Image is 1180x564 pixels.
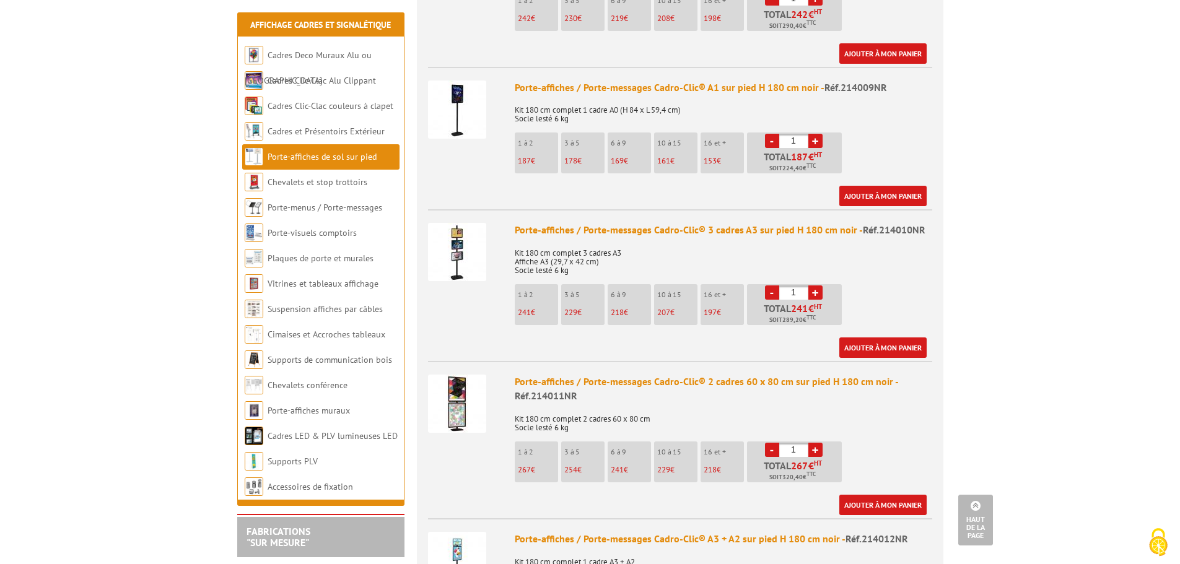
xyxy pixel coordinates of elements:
[769,21,816,31] span: Soit €
[518,448,558,456] p: 1 à 2
[245,122,263,141] img: Cadres et Présentoirs Extérieur
[782,472,803,482] span: 320,40
[564,155,577,166] span: 178
[611,155,624,166] span: 169
[268,405,350,416] a: Porte-affiches muraux
[245,97,263,115] img: Cadres Clic-Clac couleurs à clapet
[808,134,823,148] a: +
[808,461,814,471] span: €
[657,464,670,475] span: 229
[245,427,263,445] img: Cadres LED & PLV lumineuses LED
[268,202,382,213] a: Porte-menus / Porte-messages
[268,100,393,111] a: Cadres Clic-Clac couleurs à clapet
[515,240,932,275] p: Kit 180 cm complet 3 cadres A3 Affiche A3 (29,7 x 42 cm) Socle lesté 6 kg
[814,459,822,467] sup: HT
[518,139,558,147] p: 1 à 2
[245,50,372,86] a: Cadres Deco Muraux Alu ou [GEOGRAPHIC_DATA]
[1137,522,1180,564] button: Cookies (fenêtre modale)
[806,162,816,169] sup: TTC
[428,375,486,433] img: Porte-affiches / Porte-messages Cadro-Clic® 2 cadres 60 x 80 cm sur pied H 180 cm noir
[782,21,803,31] span: 290,40
[808,9,814,19] span: €
[808,152,814,162] span: €
[791,152,808,162] span: 187
[808,303,814,313] span: €
[518,290,558,299] p: 1 à 2
[806,471,816,477] sup: TTC
[268,303,383,315] a: Suspension affiches par câbles
[268,456,318,467] a: Supports PLV
[268,227,357,238] a: Porte-visuels comptoirs
[611,464,624,475] span: 241
[808,443,823,457] a: +
[704,290,744,299] p: 16 et +
[769,472,816,482] span: Soit €
[518,308,558,317] p: €
[515,375,932,403] div: Porte-affiches / Porte-messages Cadro-Clic® 2 cadres 60 x 80 cm sur pied H 180 cm noir -
[245,376,263,394] img: Chevalets conférence
[518,466,558,474] p: €
[824,81,887,93] span: Réf.214009NR
[515,532,932,546] div: Porte-affiches / Porte-messages Cadro-Clic® A3 + A2 sur pied H 180 cm noir -
[268,380,347,391] a: Chevalets conférence
[958,495,993,545] a: Haut de la page
[515,389,577,402] span: Réf.214011NR
[750,152,842,173] p: Total
[245,274,263,293] img: Vitrines et tableaux affichage
[657,290,697,299] p: 10 à 15
[428,223,486,281] img: Porte-affiches / Porte-messages Cadro-Clic® 3 cadres A3 sur pied H 180 cm noir
[750,9,842,31] p: Total
[564,466,605,474] p: €
[564,290,605,299] p: 3 à 5
[245,325,263,344] img: Cimaises et Accroches tableaux
[750,303,842,325] p: Total
[268,430,398,441] a: Cadres LED & PLV lumineuses LED
[750,461,842,482] p: Total
[515,406,932,432] p: Kit 180 cm complet 2 cadres 60 x 80 cm Socle lesté 6 kg
[657,157,697,165] p: €
[268,176,367,188] a: Chevalets et stop trottoirs
[247,525,310,549] a: FABRICATIONS"Sur Mesure"
[863,223,925,236] span: Réf.214010NR
[245,223,263,242] img: Porte-visuels comptoirs
[250,19,391,30] a: Affichage Cadres et Signalétique
[704,157,744,165] p: €
[657,308,697,317] p: €
[657,139,697,147] p: 10 à 15
[268,278,378,289] a: Vitrines et tableaux affichage
[806,19,816,26] sup: TTC
[564,448,605,456] p: 3 à 5
[268,126,385,137] a: Cadres et Présentoirs Extérieur
[518,14,558,23] p: €
[428,80,486,139] img: Porte-affiches / Porte-messages Cadro-Clic® A1 sur pied H 180 cm noir
[611,448,651,456] p: 6 à 9
[704,448,744,456] p: 16 et +
[268,354,392,365] a: Supports de communication bois
[518,464,531,475] span: 267
[611,466,651,474] p: €
[704,155,717,166] span: 153
[611,308,651,317] p: €
[839,43,927,64] a: Ajouter à mon panier
[515,97,932,123] p: Kit 180 cm complet 1 cadre A0 (H 84 x L 59,4 cm) Socle lesté 6 kg
[268,75,376,86] a: Cadres Clic-Clac Alu Clippant
[814,150,822,159] sup: HT
[245,173,263,191] img: Chevalets et stop trottoirs
[657,14,697,23] p: €
[657,155,670,166] span: 161
[704,307,717,318] span: 197
[268,151,377,162] a: Porte-affiches de sol sur pied
[839,495,927,515] a: Ajouter à mon panier
[515,80,932,95] div: Porte-affiches / Porte-messages Cadro-Clic® A1 sur pied H 180 cm noir -
[564,307,577,318] span: 229
[564,308,605,317] p: €
[268,329,385,340] a: Cimaises et Accroches tableaux
[704,13,717,24] span: 198
[245,46,263,64] img: Cadres Deco Muraux Alu ou Bois
[564,157,605,165] p: €
[268,253,374,264] a: Plaques de porte et murales
[245,452,263,471] img: Supports PLV
[704,14,744,23] p: €
[782,315,803,325] span: 289,20
[657,448,697,456] p: 10 à 15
